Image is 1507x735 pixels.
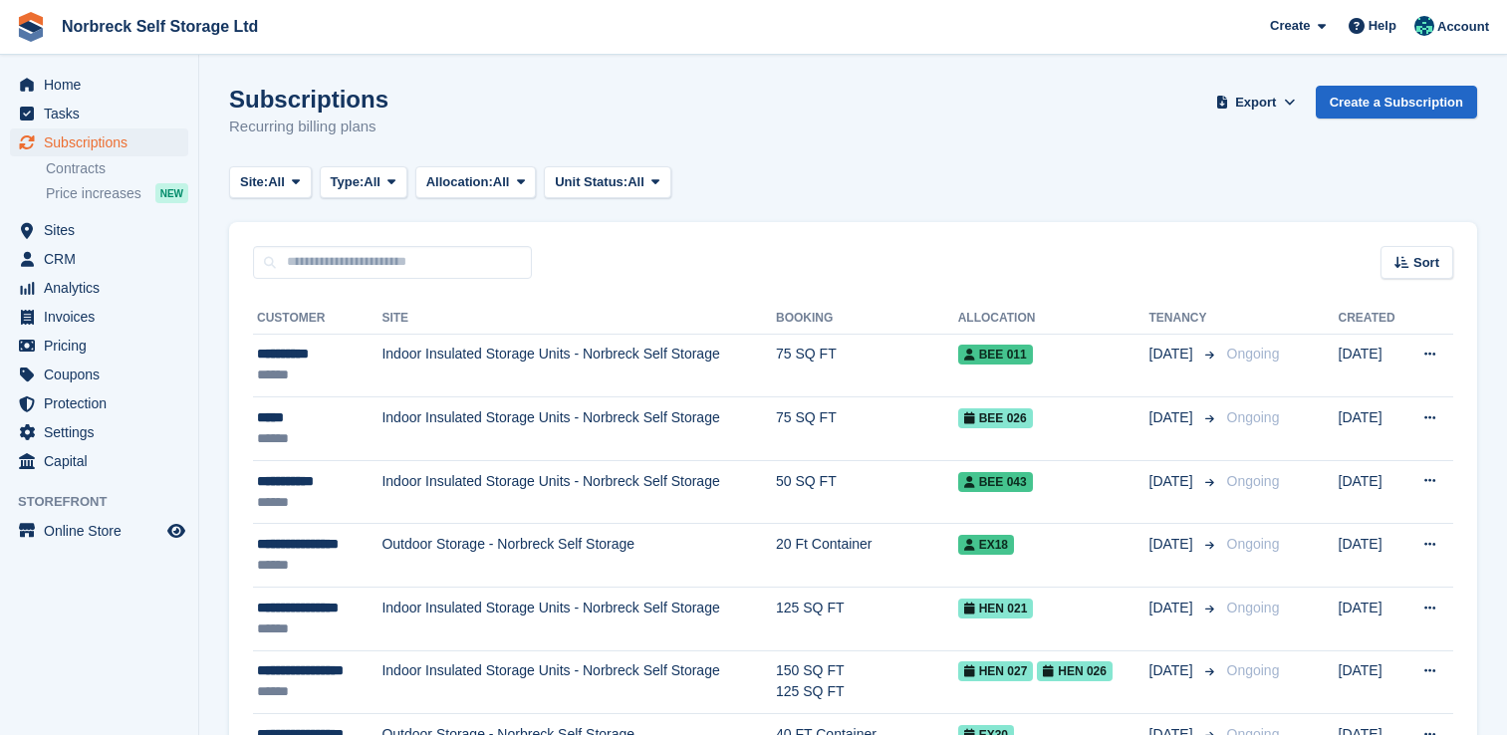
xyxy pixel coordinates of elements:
[381,303,776,335] th: Site
[10,447,188,475] a: menu
[1149,534,1197,555] span: [DATE]
[1149,407,1197,428] span: [DATE]
[364,172,380,192] span: All
[958,303,1149,335] th: Allocation
[229,86,388,113] h1: Subscriptions
[628,172,644,192] span: All
[253,303,381,335] th: Customer
[544,166,670,199] button: Unit Status: All
[1149,303,1219,335] th: Tenancy
[10,389,188,417] a: menu
[1270,16,1310,36] span: Create
[240,172,268,192] span: Site:
[10,128,188,156] a: menu
[381,650,776,714] td: Indoor Insulated Storage Units - Norbreck Self Storage
[958,599,1034,618] span: HEN 021
[776,650,958,714] td: 150 SQ FT 125 SQ FT
[958,408,1033,428] span: BEE 026
[44,128,163,156] span: Subscriptions
[958,535,1014,555] span: EX18
[320,166,407,199] button: Type: All
[10,216,188,244] a: menu
[1339,524,1405,588] td: [DATE]
[1227,409,1280,425] span: Ongoing
[1413,253,1439,273] span: Sort
[54,10,266,43] a: Norbreck Self Storage Ltd
[776,303,958,335] th: Booking
[555,172,628,192] span: Unit Status:
[10,361,188,388] a: menu
[776,460,958,524] td: 50 SQ FT
[1037,661,1113,681] span: HEN 026
[1212,86,1300,119] button: Export
[776,524,958,588] td: 20 Ft Container
[164,519,188,543] a: Preview store
[1316,86,1477,119] a: Create a Subscription
[10,418,188,446] a: menu
[10,245,188,273] a: menu
[46,184,141,203] span: Price increases
[44,517,163,545] span: Online Store
[18,492,198,512] span: Storefront
[1437,17,1489,37] span: Account
[1227,473,1280,489] span: Ongoing
[1414,16,1434,36] img: Sally King
[44,100,163,127] span: Tasks
[1149,660,1197,681] span: [DATE]
[1227,536,1280,552] span: Ongoing
[1149,344,1197,365] span: [DATE]
[44,332,163,360] span: Pricing
[44,274,163,302] span: Analytics
[415,166,537,199] button: Allocation: All
[381,334,776,397] td: Indoor Insulated Storage Units - Norbreck Self Storage
[426,172,493,192] span: Allocation:
[1235,93,1276,113] span: Export
[268,172,285,192] span: All
[10,274,188,302] a: menu
[44,245,163,273] span: CRM
[1369,16,1396,36] span: Help
[46,159,188,178] a: Contracts
[44,389,163,417] span: Protection
[958,661,1034,681] span: HEN 027
[493,172,510,192] span: All
[44,447,163,475] span: Capital
[1339,460,1405,524] td: [DATE]
[44,418,163,446] span: Settings
[1227,346,1280,362] span: Ongoing
[44,361,163,388] span: Coupons
[776,588,958,651] td: 125 SQ FT
[331,172,365,192] span: Type:
[381,397,776,461] td: Indoor Insulated Storage Units - Norbreck Self Storage
[958,472,1033,492] span: BEE 043
[10,100,188,127] a: menu
[1149,598,1197,618] span: [DATE]
[44,71,163,99] span: Home
[381,588,776,651] td: Indoor Insulated Storage Units - Norbreck Self Storage
[10,517,188,545] a: menu
[155,183,188,203] div: NEW
[46,182,188,204] a: Price increases NEW
[381,524,776,588] td: Outdoor Storage - Norbreck Self Storage
[44,303,163,331] span: Invoices
[10,71,188,99] a: menu
[1149,471,1197,492] span: [DATE]
[1339,588,1405,651] td: [DATE]
[776,397,958,461] td: 75 SQ FT
[10,332,188,360] a: menu
[1339,650,1405,714] td: [DATE]
[10,303,188,331] a: menu
[381,460,776,524] td: Indoor Insulated Storage Units - Norbreck Self Storage
[1227,662,1280,678] span: Ongoing
[229,166,312,199] button: Site: All
[958,345,1033,365] span: BEE 011
[1339,397,1405,461] td: [DATE]
[229,116,388,138] p: Recurring billing plans
[1339,303,1405,335] th: Created
[1227,600,1280,615] span: Ongoing
[1339,334,1405,397] td: [DATE]
[44,216,163,244] span: Sites
[16,12,46,42] img: stora-icon-8386f47178a22dfd0bd8f6a31ec36ba5ce8667c1dd55bd0f319d3a0aa187defe.svg
[776,334,958,397] td: 75 SQ FT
